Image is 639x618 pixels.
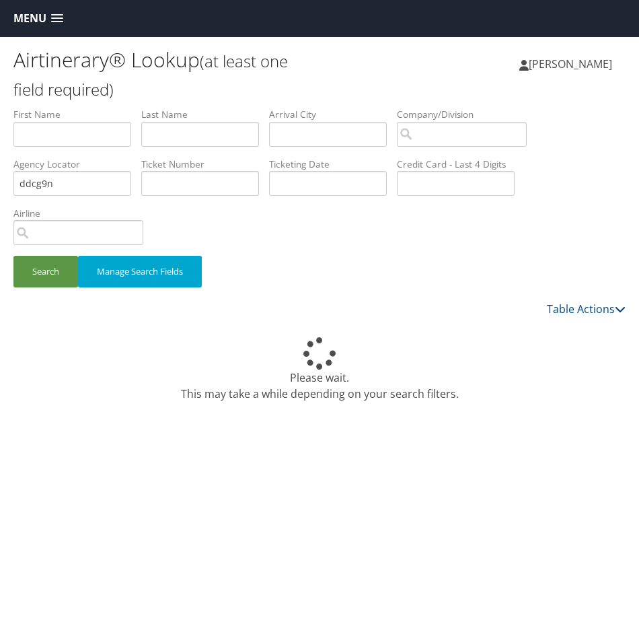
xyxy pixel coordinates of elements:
[397,158,525,171] label: Credit Card - Last 4 Digits
[547,302,626,316] a: Table Actions
[269,108,397,121] label: Arrival City
[519,44,626,84] a: [PERSON_NAME]
[141,108,269,121] label: Last Name
[529,57,612,71] span: [PERSON_NAME]
[13,46,319,102] h1: Airtinerary® Lookup
[397,108,537,121] label: Company/Division
[13,158,141,171] label: Agency Locator
[141,158,269,171] label: Ticket Number
[13,12,46,25] span: Menu
[13,337,626,402] div: Please wait. This may take a while depending on your search filters.
[13,256,78,287] button: Search
[269,158,397,171] label: Ticketing Date
[13,207,153,220] label: Airline
[13,108,141,121] label: First Name
[78,256,202,287] button: Manage Search Fields
[7,7,70,30] a: Menu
